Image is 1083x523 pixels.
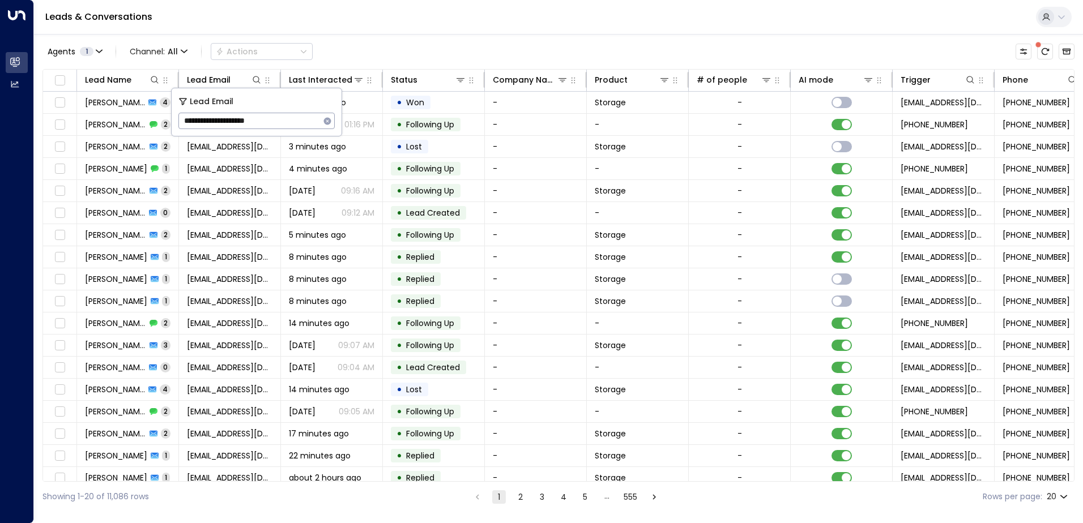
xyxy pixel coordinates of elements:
[737,119,742,130] div: -
[493,73,568,87] div: Company Name
[85,185,146,196] span: Oliver Wicks
[621,490,639,504] button: Go to page 555
[600,490,613,504] div: …
[289,318,349,329] span: 14 minutes ago
[406,163,454,174] span: Following Up
[595,97,626,108] span: Storage
[162,274,170,284] span: 1
[162,451,170,460] span: 1
[595,273,626,285] span: Storage
[53,471,67,485] span: Toggle select row
[1003,97,1070,108] span: +447835015860
[289,472,361,483] span: about 2 hours ago
[1047,488,1070,505] div: 20
[485,180,587,202] td: -
[42,44,106,59] button: Agents1
[1016,44,1031,59] button: Customize
[161,142,170,151] span: 2
[187,273,272,285] span: rybak_51@hotmail.com
[187,207,272,218] span: olliewicks@hotmail.co.uk
[211,43,313,60] div: Button group with a nested menu
[1037,44,1053,59] span: There are new threads available. Refresh the grid to view the latest updates.
[53,361,67,375] span: Toggle select row
[901,141,986,152] span: leads@space-station.co.uk
[160,384,170,394] span: 4
[1003,251,1070,263] span: +447405318699
[289,384,349,395] span: 14 minutes ago
[737,295,742,307] div: -
[1003,207,1070,218] span: +447910700124
[187,229,272,241] span: cjc@live.co.uk
[341,185,374,196] p: 09:16 AM
[48,48,75,55] span: Agents
[901,384,986,395] span: leads@space-station.co.uk
[485,114,587,135] td: -
[1003,428,1070,439] span: +447823564513
[406,185,454,196] span: Following Up
[901,362,986,373] span: leads@space-station.co.uk
[396,115,402,134] div: •
[485,335,587,356] td: -
[1003,340,1070,351] span: +447938222129
[485,401,587,422] td: -
[53,184,67,198] span: Toggle select row
[85,97,145,108] span: Tracy Wood
[45,10,152,23] a: Leads & Conversations
[1003,450,1070,461] span: +447891035472
[492,490,506,504] button: page 1
[53,383,67,397] span: Toggle select row
[85,229,146,241] span: Chris Cast
[396,314,402,333] div: •
[187,450,272,461] span: Krenza1989@googlemail.com
[595,450,626,461] span: Storage
[187,472,272,483] span: Krenza1989@googlemail.com
[187,141,272,152] span: 9041094014aman@gmail.com
[289,207,315,218] span: Sep 04, 2025
[53,316,67,331] span: Toggle select row
[1003,273,1070,285] span: +447828166291
[901,163,968,174] span: +447910700124
[485,202,587,224] td: -
[168,47,178,56] span: All
[406,141,422,152] span: Lost
[85,295,147,307] span: Livvie Gawn
[396,225,402,245] div: •
[161,428,170,438] span: 2
[396,291,402,311] div: •
[406,384,422,395] span: Lost
[1003,119,1070,130] span: +447835015860
[289,428,349,439] span: 17 minutes ago
[85,207,146,218] span: Oliver Wicks
[85,73,131,87] div: Lead Name
[53,140,67,154] span: Toggle select row
[485,136,587,157] td: -
[396,203,402,222] div: •
[406,406,454,417] span: Following Up
[187,185,272,196] span: olliewicks@hotmail.co.uk
[1003,362,1070,373] span: +447938222129
[289,406,315,417] span: Sep 02, 2025
[406,97,424,108] span: Won
[901,318,968,329] span: +447938222129
[160,208,170,217] span: 0
[344,119,374,130] p: 01:16 PM
[187,73,231,87] div: Lead Email
[85,340,146,351] span: Agata Marczak
[342,207,374,218] p: 09:12 AM
[406,251,434,263] span: Replied
[901,273,986,285] span: leads@space-station.co.uk
[85,428,146,439] span: John Lewis
[485,290,587,312] td: -
[160,97,170,107] span: 4
[396,336,402,355] div: •
[42,491,149,503] div: Showing 1-20 of 11,086 rows
[578,490,592,504] button: Go to page 5
[901,251,986,263] span: leads@space-station.co.uk
[161,340,170,350] span: 3
[983,491,1042,503] label: Rows per page:
[901,472,986,483] span: leads@space-station.co.uk
[53,449,67,463] span: Toggle select row
[697,73,747,87] div: # of people
[595,141,626,152] span: Storage
[493,73,557,87] div: Company Name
